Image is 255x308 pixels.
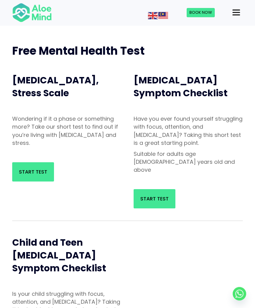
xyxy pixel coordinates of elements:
span: Child and Teen [MEDICAL_DATA] Symptom Checklist [12,236,106,275]
span: Free Mental Health Test [12,43,145,59]
a: Start Test [134,189,175,208]
a: Whatsapp [233,287,246,300]
span: Start Test [19,168,47,175]
p: Have you ever found yourself struggling with focus, attention, and [MEDICAL_DATA]? Taking this sh... [134,115,243,147]
a: Malay [158,12,169,18]
a: Book Now [187,8,215,17]
img: Aloe mind Logo [12,2,52,23]
p: Wondering if it a phase or something more? Take our short test to find out if you’re living with ... [12,115,121,147]
span: [MEDICAL_DATA], Stress Scale [12,74,99,100]
a: English [148,12,158,18]
span: Start Test [140,195,169,202]
img: en [148,12,158,19]
p: Suitable for adults age [DEMOGRAPHIC_DATA] years old and above [134,150,243,174]
button: Menu [230,7,242,18]
span: Book Now [189,9,212,15]
span: [MEDICAL_DATA] Symptom Checklist [134,74,228,100]
img: ms [158,12,168,19]
a: Start Test [12,162,54,182]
